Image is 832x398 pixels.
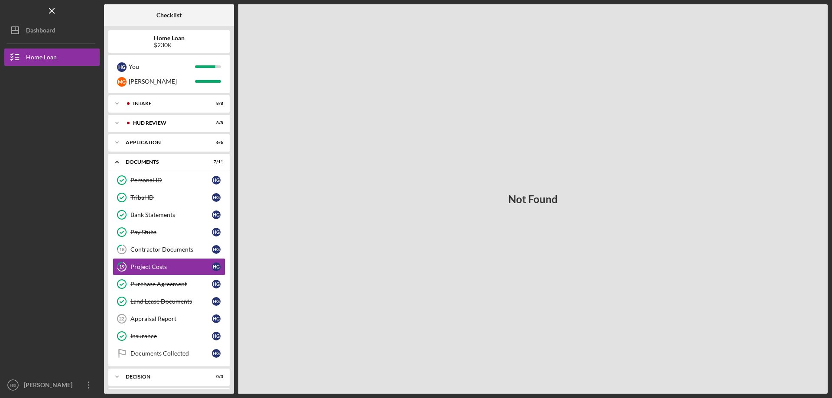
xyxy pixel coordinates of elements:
div: H G [212,314,221,323]
div: H G [212,210,221,219]
div: Intake [133,101,201,106]
button: HG[PERSON_NAME] [4,376,100,394]
div: H G [212,193,221,202]
button: Dashboard [4,22,100,39]
div: Home Loan [26,49,57,68]
div: Dashboard [26,22,55,41]
div: 8 / 8 [208,101,223,106]
div: [PERSON_NAME] [129,74,195,89]
div: Documents Collected [130,350,212,357]
a: Pay StubsHG [113,223,225,241]
b: Checklist [156,12,182,19]
div: 7 / 11 [208,159,223,165]
tspan: 18 [119,247,124,252]
div: Decision [126,374,201,379]
div: Contractor Documents [130,246,212,253]
div: H G [212,332,221,340]
a: Bank StatementsHG [113,206,225,223]
a: 22Appraisal ReportHG [113,310,225,327]
div: Tribal ID [130,194,212,201]
div: H G [212,245,221,254]
div: Project Costs [130,263,212,270]
a: Purchase AgreementHG [113,275,225,293]
h3: Not Found [508,193,558,205]
tspan: 22 [119,316,124,321]
div: H G [212,228,221,236]
div: Land Lease Documents [130,298,212,305]
div: Personal ID [130,177,212,184]
div: H G [212,349,221,358]
div: H G [212,262,221,271]
div: H G [212,176,221,184]
a: Land Lease DocumentsHG [113,293,225,310]
div: Pay Stubs [130,229,212,236]
div: HUD Review [133,120,201,126]
div: [PERSON_NAME] [22,376,78,396]
div: Appraisal Report [130,315,212,322]
div: M G [117,77,127,87]
button: Home Loan [4,49,100,66]
a: Tribal IDHG [113,189,225,206]
div: Documents [126,159,201,165]
a: Personal IDHG [113,171,225,189]
a: 19Project CostsHG [113,258,225,275]
div: Application [126,140,201,145]
div: H G [117,62,127,72]
div: Insurance [130,333,212,340]
b: Home Loan [154,35,185,42]
tspan: 19 [119,264,125,270]
div: 8 / 8 [208,120,223,126]
div: $230K [154,42,185,49]
text: HG [10,383,16,388]
div: H G [212,280,221,288]
div: 6 / 6 [208,140,223,145]
div: Purchase Agreement [130,281,212,288]
a: InsuranceHG [113,327,225,345]
div: Bank Statements [130,211,212,218]
div: You [129,59,195,74]
div: H G [212,297,221,306]
a: 18Contractor DocumentsHG [113,241,225,258]
div: 0 / 3 [208,374,223,379]
a: Documents CollectedHG [113,345,225,362]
